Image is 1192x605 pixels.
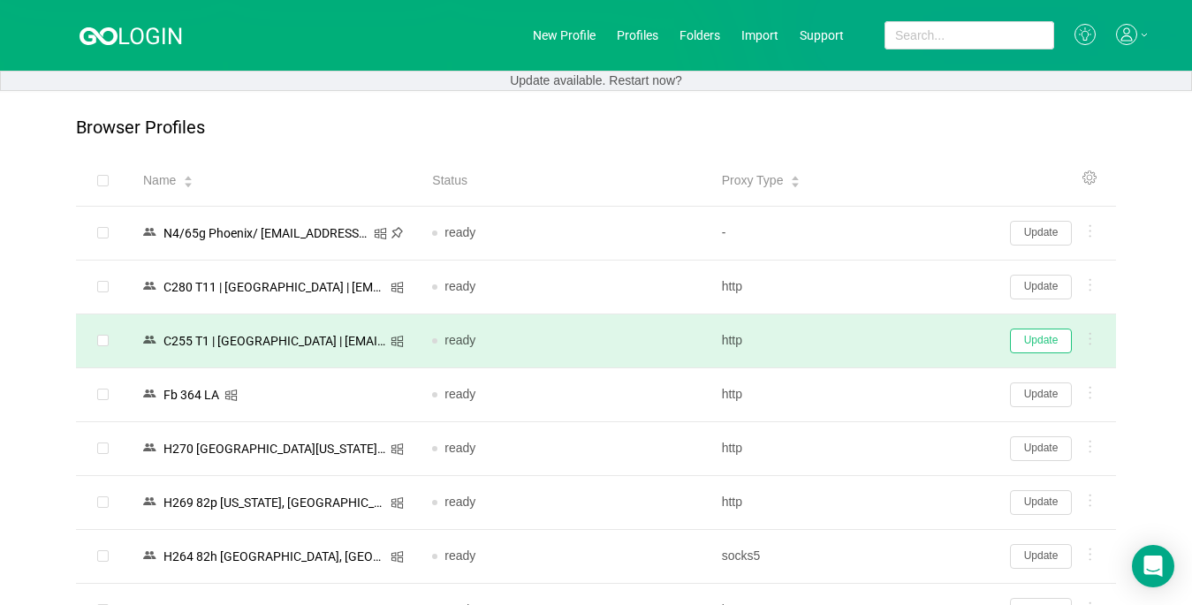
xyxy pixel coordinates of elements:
[391,335,404,348] i: icon: windows
[374,227,387,240] i: icon: windows
[391,442,404,456] i: icon: windows
[391,281,404,294] i: icon: windows
[708,368,997,422] td: http
[722,171,784,190] span: Proxy Type
[158,491,391,514] div: Н269 82p [US_STATE], [GEOGRAPHIC_DATA]/ [EMAIL_ADDRESS][DOMAIN_NAME]
[708,530,997,584] td: socks5
[184,180,194,185] i: icon: caret-down
[708,476,997,530] td: http
[1010,544,1072,569] button: Update
[1010,329,1072,353] button: Update
[158,437,391,460] div: Н270 [GEOGRAPHIC_DATA][US_STATE]/ [EMAIL_ADDRESS][DOMAIN_NAME]
[791,174,801,179] i: icon: caret-up
[444,495,475,509] span: ready
[1132,545,1174,587] div: Open Intercom Messenger
[391,496,404,510] i: icon: windows
[708,207,997,261] td: -
[158,545,391,568] div: Н264 82h [GEOGRAPHIC_DATA], [GEOGRAPHIC_DATA]/ [EMAIL_ADDRESS][DOMAIN_NAME]
[158,329,391,352] div: C255 T1 | [GEOGRAPHIC_DATA] | [EMAIL_ADDRESS][DOMAIN_NAME]
[391,226,404,239] i: icon: pushpin
[158,222,374,245] div: N4/65g Phoenix/ [EMAIL_ADDRESS][DOMAIN_NAME]
[444,225,475,239] span: ready
[444,441,475,455] span: ready
[708,422,997,476] td: http
[708,314,997,368] td: http
[444,333,475,347] span: ready
[432,171,467,190] span: Status
[1010,436,1072,461] button: Update
[224,389,238,402] i: icon: windows
[1010,275,1072,299] button: Update
[183,173,194,185] div: Sort
[791,180,801,185] i: icon: caret-down
[1010,221,1072,246] button: Update
[158,383,224,406] div: Fb 364 LA
[800,28,844,42] a: Support
[158,276,391,299] div: C280 T11 | [GEOGRAPHIC_DATA] | [EMAIL_ADDRESS][DOMAIN_NAME]
[533,28,596,42] a: New Profile
[184,174,194,179] i: icon: caret-up
[680,28,720,42] a: Folders
[143,171,176,190] span: Name
[391,550,404,563] i: icon: windows
[885,21,1054,49] input: Search...
[444,548,475,563] span: ready
[790,173,801,185] div: Sort
[444,279,475,293] span: ready
[1010,382,1072,407] button: Update
[444,387,475,401] span: ready
[1010,490,1072,515] button: Update
[617,28,658,42] a: Profiles
[741,28,778,42] a: Import
[708,261,997,314] td: http
[76,117,205,138] p: Browser Profiles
